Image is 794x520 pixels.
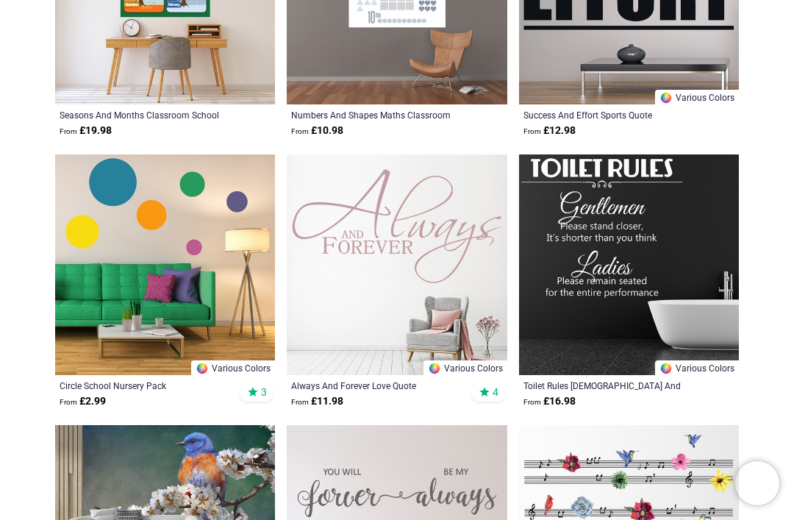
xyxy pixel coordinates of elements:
[291,124,343,138] strong: £ 10.98
[523,127,541,135] span: From
[523,398,541,406] span: From
[659,91,673,104] img: Color Wheel
[291,394,343,409] strong: £ 11.98
[523,394,576,409] strong: £ 16.98
[291,109,460,121] a: Numbers And Shapes Maths Classroom School Decor
[287,154,507,374] img: Always And Forever Love Quote Wall Sticker - Mod2
[659,362,673,375] img: Color Wheel
[523,109,693,121] a: Success And Effort Sports Quote
[191,360,275,375] a: Various Colors
[423,360,507,375] a: Various Colors
[196,362,209,375] img: Color Wheel
[60,127,77,135] span: From
[261,385,267,399] span: 3
[55,154,275,374] img: Circle School Nursery Wall Sticker Pack
[519,154,739,374] img: Toilet Rules Ladies And Gents Wall Sticker
[60,109,229,121] a: Seasons And Months Classroom School
[291,380,460,391] a: Always And Forever Love Quote
[291,127,309,135] span: From
[60,398,77,406] span: From
[60,380,229,391] a: Circle School Nursery Pack
[655,360,739,375] a: Various Colors
[60,394,106,409] strong: £ 2.99
[735,461,779,505] iframe: Brevo live chat
[291,398,309,406] span: From
[523,380,693,391] a: Toilet Rules [DEMOGRAPHIC_DATA] And [DEMOGRAPHIC_DATA]
[655,90,739,104] a: Various Colors
[60,124,112,138] strong: £ 19.98
[523,124,576,138] strong: £ 12.98
[428,362,441,375] img: Color Wheel
[493,385,498,399] span: 4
